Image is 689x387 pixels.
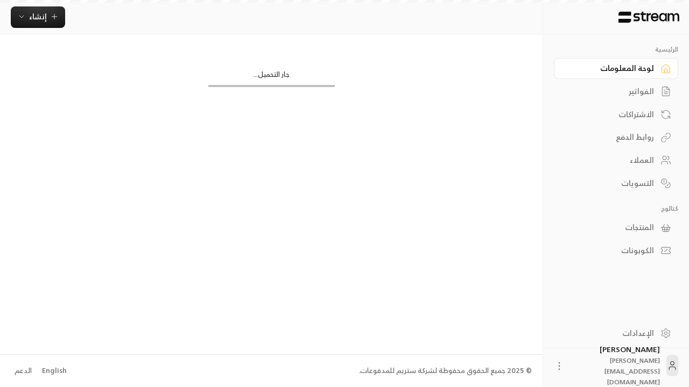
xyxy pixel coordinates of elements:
div: الإعدادات [567,328,654,339]
a: الكوبونات [554,240,678,261]
img: Logo [617,11,680,23]
div: جار التحميل... [208,69,335,85]
div: © 2025 جميع الحقوق محفوظة لشركة ستريم للمدفوعات. [359,365,532,376]
div: English [42,365,67,376]
div: التسويات [567,178,654,189]
div: [PERSON_NAME] [571,344,660,387]
div: الكوبونات [567,245,654,256]
span: إنشاء [29,10,47,23]
div: الفواتير [567,86,654,97]
div: العملاء [567,155,654,166]
div: روابط الدفع [567,132,654,142]
button: إنشاء [11,6,65,28]
div: المنتجات [567,222,654,233]
a: الاشتراكات [554,104,678,125]
a: المنتجات [554,217,678,238]
a: روابط الدفع [554,127,678,148]
p: كتالوج [554,204,678,213]
div: الاشتراكات [567,109,654,120]
a: الإعدادات [554,322,678,343]
div: لوحة المعلومات [567,63,654,74]
a: الدعم [11,361,35,381]
a: الفواتير [554,81,678,102]
a: لوحة المعلومات [554,58,678,79]
a: التسويات [554,173,678,193]
p: الرئيسية [554,45,678,54]
a: العملاء [554,150,678,171]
